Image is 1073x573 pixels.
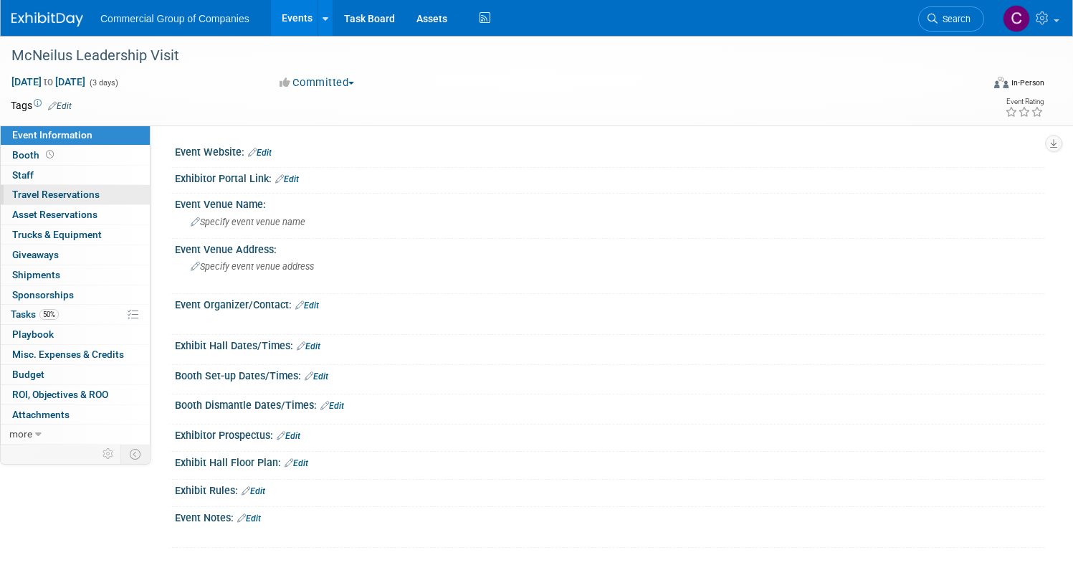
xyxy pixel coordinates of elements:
[1,146,150,165] a: Booth
[175,507,1044,526] div: Event Notes:
[175,425,1044,443] div: Exhibitor Prospectus:
[305,371,328,382] a: Edit
[12,149,57,161] span: Booth
[275,75,360,90] button: Committed
[1,265,150,285] a: Shipments
[12,328,54,340] span: Playbook
[248,148,272,158] a: Edit
[295,300,319,311] a: Edit
[285,458,308,468] a: Edit
[1,126,150,145] a: Event Information
[277,431,300,441] a: Edit
[48,101,72,111] a: Edit
[297,341,320,351] a: Edit
[320,401,344,411] a: Edit
[11,308,59,320] span: Tasks
[175,452,1044,470] div: Exhibit Hall Floor Plan:
[1,245,150,265] a: Giveaways
[175,394,1044,413] div: Booth Dismantle Dates/Times:
[237,513,261,524] a: Edit
[12,129,92,141] span: Event Information
[11,12,83,27] img: ExhibitDay
[918,6,984,32] a: Search
[43,149,57,160] span: Booth not reserved yet
[890,75,1044,96] div: Event Format
[12,349,124,360] span: Misc. Expenses & Credits
[96,445,121,463] td: Personalize Event Tab Strip
[12,389,108,400] span: ROI, Objectives & ROO
[12,189,100,200] span: Travel Reservations
[1,365,150,384] a: Budget
[100,13,249,24] span: Commercial Group of Companies
[1,425,150,444] a: more
[175,294,1044,313] div: Event Organizer/Contact:
[1,305,150,324] a: Tasks50%
[994,77,1008,88] img: Format-Inperson.png
[175,335,1044,354] div: Exhibit Hall Dates/Times:
[242,486,265,496] a: Edit
[1,285,150,305] a: Sponsorships
[191,217,305,227] span: Specify event venue name
[12,249,59,260] span: Giveaways
[1,405,150,425] a: Attachments
[12,409,70,420] span: Attachments
[6,43,956,69] div: McNeilus Leadership Visit
[11,98,72,113] td: Tags
[175,480,1044,498] div: Exhibit Rules:
[175,239,1044,257] div: Event Venue Address:
[175,168,1044,186] div: Exhibitor Portal Link:
[12,169,34,181] span: Staff
[88,78,118,87] span: (3 days)
[175,194,1044,212] div: Event Venue Name:
[1,345,150,364] a: Misc. Expenses & Credits
[1,185,150,204] a: Travel Reservations
[1,166,150,185] a: Staff
[12,229,102,240] span: Trucks & Equipment
[39,309,59,320] span: 50%
[1003,5,1030,32] img: Cole Mattern
[42,76,55,87] span: to
[1,325,150,344] a: Playbook
[12,369,44,380] span: Budget
[11,75,86,88] span: [DATE] [DATE]
[175,141,1044,160] div: Event Website:
[275,174,299,184] a: Edit
[12,269,60,280] span: Shipments
[12,289,74,300] span: Sponsorships
[12,209,97,220] span: Asset Reservations
[1005,98,1044,105] div: Event Rating
[1011,77,1044,88] div: In-Person
[1,225,150,245] a: Trucks & Equipment
[121,445,151,463] td: Toggle Event Tabs
[9,428,32,440] span: more
[1,385,150,404] a: ROI, Objectives & ROO
[175,365,1044,384] div: Booth Set-up Dates/Times:
[938,14,971,24] span: Search
[1,205,150,224] a: Asset Reservations
[191,261,314,272] span: Specify event venue address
